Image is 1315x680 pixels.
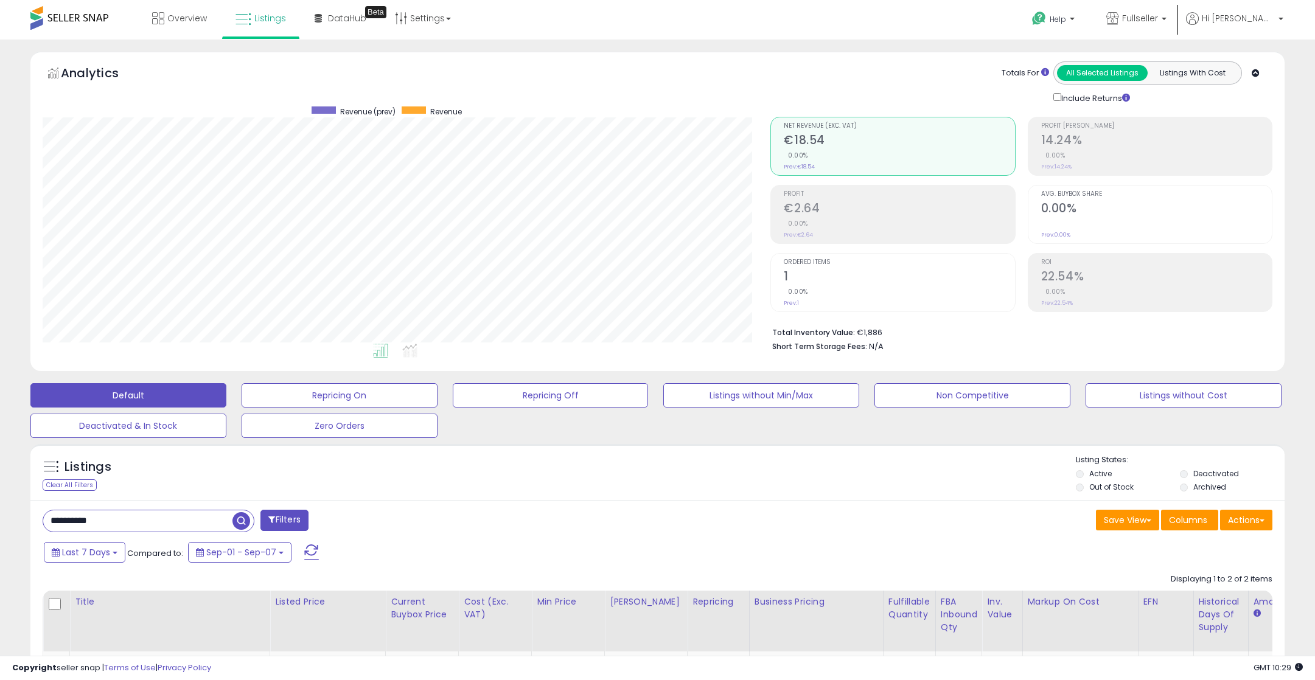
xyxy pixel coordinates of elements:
[1161,510,1218,530] button: Columns
[784,201,1014,218] h2: €2.64
[43,479,97,491] div: Clear All Filters
[1076,454,1285,466] p: Listing States:
[12,662,211,674] div: seller snap | |
[1186,12,1283,40] a: Hi [PERSON_NAME]
[874,383,1070,408] button: Non Competitive
[772,341,867,352] b: Short Term Storage Fees:
[784,163,815,170] small: Prev: €18.54
[242,414,438,438] button: Zero Orders
[772,324,1263,339] li: €1,886
[1122,12,1158,24] span: Fullseller
[941,595,977,634] div: FBA inbound Qty
[1031,11,1047,26] i: Get Help
[1022,591,1138,651] th: The percentage added to the cost of goods (COGS) that forms the calculator for Min & Max prices.
[1022,2,1087,40] a: Help
[1041,299,1073,307] small: Prev: 22.54%
[1041,123,1272,130] span: Profit [PERSON_NAME]
[1044,91,1145,105] div: Include Returns
[1086,383,1282,408] button: Listings without Cost
[61,64,142,85] h5: Analytics
[1089,468,1112,479] label: Active
[340,106,396,117] span: Revenue (prev)
[1193,482,1226,492] label: Archived
[784,269,1014,286] h2: 1
[328,12,366,24] span: DataHub
[254,12,286,24] span: Listings
[1254,662,1303,673] span: 2025-09-15 10:29 GMT
[30,414,226,438] button: Deactivated & In Stock
[784,151,808,160] small: 0.00%
[1041,269,1272,286] h2: 22.54%
[987,595,1017,621] div: Inv. value
[772,327,855,338] b: Total Inventory Value:
[692,595,744,608] div: Repricing
[1057,65,1148,81] button: All Selected Listings
[453,383,649,408] button: Repricing Off
[610,595,682,608] div: [PERSON_NAME]
[167,12,207,24] span: Overview
[1041,163,1072,170] small: Prev: 14.24%
[430,106,462,117] span: Revenue
[1193,468,1239,479] label: Deactivated
[1147,65,1238,81] button: Listings With Cost
[65,459,111,476] h5: Listings
[1220,510,1272,530] button: Actions
[242,383,438,408] button: Repricing On
[888,595,930,621] div: Fulfillable Quantity
[188,542,291,563] button: Sep-01 - Sep-07
[784,299,799,307] small: Prev: 1
[1050,14,1066,24] span: Help
[1028,595,1133,608] div: Markup on Cost
[1171,574,1272,585] div: Displaying 1 to 2 of 2 items
[158,662,211,673] a: Privacy Policy
[1041,231,1070,238] small: Prev: 0.00%
[1199,595,1243,634] div: Historical Days Of Supply
[12,662,57,673] strong: Copyright
[206,546,276,558] span: Sep-01 - Sep-07
[755,595,878,608] div: Business Pricing
[1041,259,1272,266] span: ROI
[784,287,808,296] small: 0.00%
[275,595,380,608] div: Listed Price
[1143,595,1188,608] div: EFN
[537,595,599,608] div: Min Price
[260,510,308,531] button: Filters
[784,191,1014,198] span: Profit
[127,547,183,559] span: Compared to:
[1041,133,1272,150] h2: 14.24%
[784,123,1014,130] span: Net Revenue (Exc. VAT)
[784,231,813,238] small: Prev: €2.64
[869,341,884,352] span: N/A
[104,662,156,673] a: Terms of Use
[784,259,1014,266] span: Ordered Items
[1202,12,1275,24] span: Hi [PERSON_NAME]
[1089,482,1134,492] label: Out of Stock
[1041,151,1066,160] small: 0.00%
[784,133,1014,150] h2: €18.54
[75,595,265,608] div: Title
[1041,201,1272,218] h2: 0.00%
[784,219,808,228] small: 0.00%
[464,595,526,621] div: Cost (Exc. VAT)
[1096,510,1159,530] button: Save View
[1041,287,1066,296] small: 0.00%
[44,542,125,563] button: Last 7 Days
[62,546,110,558] span: Last 7 Days
[30,383,226,408] button: Default
[1041,191,1272,198] span: Avg. Buybox Share
[365,6,386,18] div: Tooltip anchor
[1002,68,1049,79] div: Totals For
[1169,514,1207,526] span: Columns
[391,595,453,621] div: Current Buybox Price
[1254,608,1261,619] small: Amazon Fees.
[663,383,859,408] button: Listings without Min/Max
